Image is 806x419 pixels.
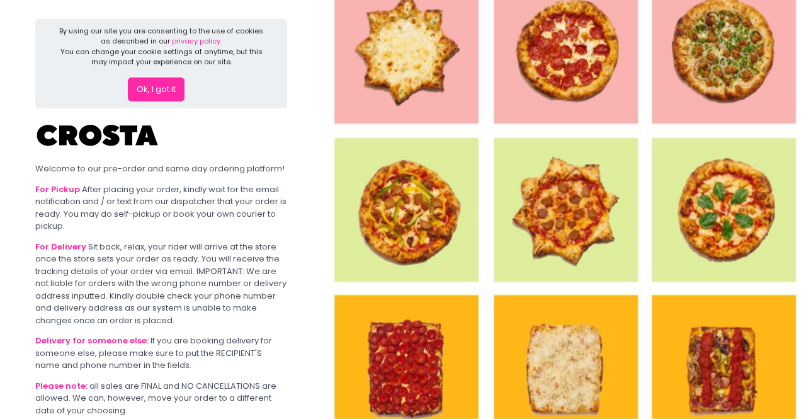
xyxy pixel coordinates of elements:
[35,183,287,232] div: After placing your order, kindly wait for the email notification and / or text from our dispatche...
[35,241,287,327] div: Sit back, relax, your rider will arrive at the store once the store sets your order as ready. You...
[35,163,287,175] div: Welcome to our pre-order and same day ordering platform!
[35,183,80,195] b: For Pickup
[57,26,266,67] div: By using our site you are consenting to the use of cookies as described in our You can change you...
[35,380,88,392] b: Please note:
[35,380,287,417] div: all sales are FINAL and NO CANCELLATIONS are allowed. We can, however, move your order to a diffe...
[172,36,222,46] a: privacy policy.
[35,241,86,253] b: For Delivery
[35,335,149,347] b: Delivery for someone else:
[128,77,184,101] button: Ok, I got it
[35,335,287,372] div: If you are booking delivery for someone else, please make sure to put the RECIPIENT'S name and ph...
[35,117,161,154] img: Crosta Pizzeria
